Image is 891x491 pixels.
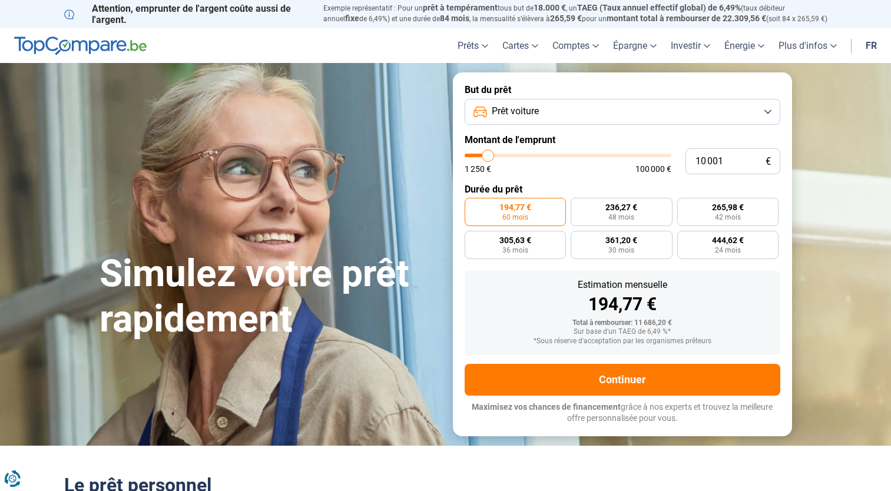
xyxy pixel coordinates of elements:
span: 48 mois [608,214,634,221]
button: Continuer [465,364,780,396]
p: grâce à nos experts et trouvez la meilleure offre personnalisée pour vous. [465,402,780,424]
span: 42 mois [715,214,741,221]
span: 100 000 € [635,165,671,173]
span: 444,62 € [712,236,744,244]
span: 236,27 € [605,203,637,211]
a: Plus d'infos [771,28,844,63]
span: 24 mois [715,247,741,254]
a: Investir [664,28,717,63]
span: fixe [345,14,359,23]
a: Cartes [495,28,545,63]
span: 1 250 € [465,165,491,173]
a: Épargne [606,28,664,63]
span: TAEG (Taux annuel effectif global) de 6,49% [577,3,741,12]
span: 84 mois [440,14,469,23]
label: But du prêt [465,84,780,95]
div: Sur base d'un TAEG de 6,49 %* [474,328,771,336]
a: fr [859,28,884,63]
h1: Simulez votre prêt rapidement [100,251,439,342]
a: Énergie [717,28,771,63]
span: 30 mois [608,247,634,254]
span: 361,20 € [605,236,637,244]
span: 305,63 € [499,236,531,244]
button: Prêt voiture [465,99,780,125]
div: 194,77 € [474,296,771,313]
span: 194,77 € [499,203,531,211]
div: *Sous réserve d'acceptation par les organismes prêteurs [474,337,771,346]
a: Prêts [451,28,495,63]
span: montant total à rembourser de 22.309,56 € [607,14,766,23]
span: 265,98 € [712,203,744,211]
a: Comptes [545,28,606,63]
p: Exemple représentatif : Pour un tous but de , un (taux débiteur annuel de 6,49%) et une durée de ... [323,3,827,24]
span: 60 mois [502,214,528,221]
span: prêt à tempérament [423,3,498,12]
span: Maximisez vos chances de financement [472,402,621,412]
label: Montant de l'emprunt [465,134,780,145]
span: Prêt voiture [492,105,539,118]
span: 18.000 € [534,3,566,12]
img: TopCompare [14,37,147,55]
span: 265,59 € [550,14,582,23]
span: 36 mois [502,247,528,254]
div: Estimation mensuelle [474,280,771,290]
p: Attention, emprunter de l'argent coûte aussi de l'argent. [64,3,309,25]
label: Durée du prêt [465,184,780,195]
span: € [766,157,771,167]
div: Total à rembourser: 11 686,20 € [474,319,771,327]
